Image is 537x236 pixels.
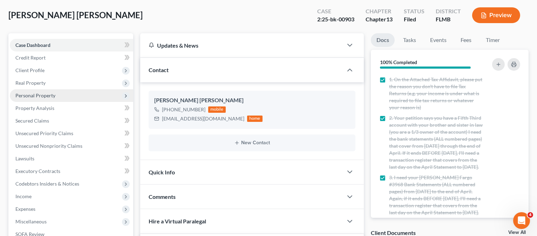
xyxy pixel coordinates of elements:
span: Real Property [15,80,46,86]
span: Income [15,193,32,199]
div: [EMAIL_ADDRESS][DOMAIN_NAME] [162,115,244,122]
span: 3. I need your [PERSON_NAME] Fargo #3968 Bank Statements (ALL numbered pages) from [DATE] to the ... [389,174,483,216]
span: Personal Property [15,92,55,98]
div: home [247,116,263,122]
span: Comments [149,193,176,200]
div: District [436,7,461,15]
div: Chapter [366,7,393,15]
a: Unsecured Priority Claims [10,127,133,140]
a: Events [424,33,452,47]
span: Miscellaneous [15,218,47,224]
a: Secured Claims [10,114,133,127]
a: View All [508,230,526,235]
span: Property Analysis [15,105,54,111]
a: Lawsuits [10,152,133,165]
div: Status [404,7,424,15]
a: Credit Report [10,51,133,64]
div: Updates & News [149,42,334,49]
a: Timer [480,33,505,47]
strong: 100% Completed [380,59,417,65]
div: FLMB [436,15,461,23]
div: [PERSON_NAME] [PERSON_NAME] [154,96,350,105]
span: Contact [149,67,169,73]
div: Chapter [366,15,393,23]
span: Client Profile [15,67,45,73]
a: Docs [371,33,395,47]
span: 13 [386,16,393,22]
span: Expenses [15,206,35,212]
span: Quick Info [149,169,175,175]
span: Codebtors Insiders & Notices [15,181,79,187]
button: New Contact [154,140,350,146]
div: Filed [404,15,424,23]
div: [PHONE_NUMBER] [162,106,205,113]
a: Unsecured Nonpriority Claims [10,140,133,152]
span: 4 [528,212,533,218]
span: Credit Report [15,55,46,61]
a: Fees [455,33,477,47]
span: Executory Contracts [15,168,60,174]
a: Property Analysis [10,102,133,114]
span: Unsecured Priority Claims [15,130,73,136]
span: Secured Claims [15,118,49,124]
div: Case [317,7,354,15]
span: 2. Your petition says you have a Fifth Third account with your brother and sister in law (you are... [389,114,483,171]
span: Hire a Virtual Paralegal [149,218,206,224]
span: Lawsuits [15,155,34,161]
div: 2:25-bk-00903 [317,15,354,23]
span: Unsecured Nonpriority Claims [15,143,82,149]
a: Tasks [397,33,422,47]
iframe: Intercom live chat [513,212,530,229]
div: mobile [208,106,226,113]
a: Case Dashboard [10,39,133,51]
span: [PERSON_NAME] [PERSON_NAME] [8,10,143,20]
a: Executory Contracts [10,165,133,178]
button: Preview [472,7,520,23]
span: 1.​ On the Attached Tax Affidavit, please put the reason you don't have to file Tax Returns (e.g.... [389,76,483,111]
span: Case Dashboard [15,42,50,48]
